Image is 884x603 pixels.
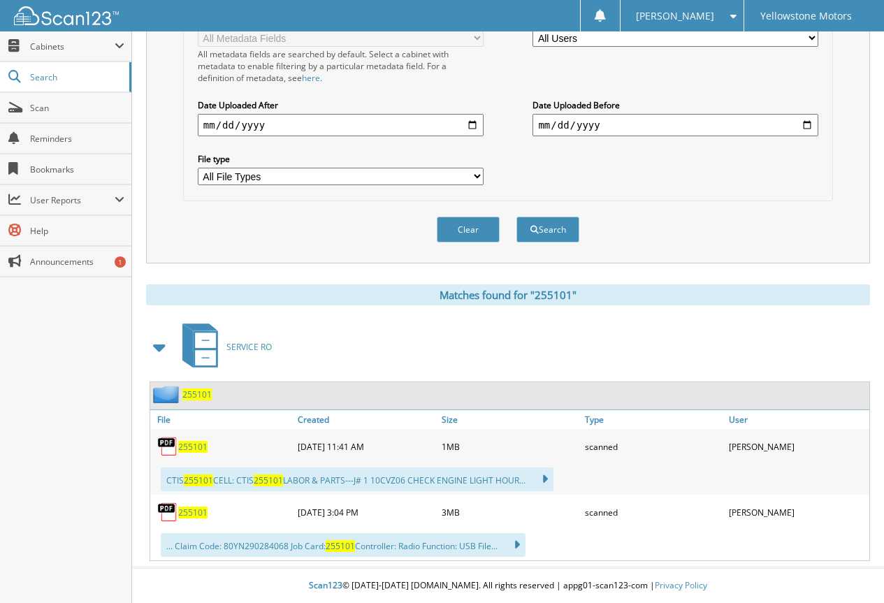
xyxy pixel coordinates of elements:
[30,225,124,237] span: Help
[725,498,869,526] div: [PERSON_NAME]
[198,48,484,84] div: All metadata fields are searched by default. Select a cabinet with metadata to enable filtering b...
[178,507,208,518] a: 255101
[146,284,870,305] div: Matches found for "255101"
[178,441,208,453] a: 255101
[30,256,124,268] span: Announcements
[115,256,126,268] div: 1
[581,433,725,460] div: scanned
[198,114,484,136] input: start
[182,388,212,400] a: 255101
[161,467,553,491] div: CTIS CELL: CTIS LABOR & PARTS---J# 1 10CVZ06 CHECK ENGINE LIGHT HOUR...
[725,410,869,429] a: User
[532,114,818,136] input: end
[30,133,124,145] span: Reminders
[532,99,818,111] label: Date Uploaded Before
[655,579,707,591] a: Privacy Policy
[581,410,725,429] a: Type
[516,217,579,242] button: Search
[760,12,852,20] span: Yellowstone Motors
[226,341,272,353] span: SERVICE RO
[725,433,869,460] div: [PERSON_NAME]
[30,41,115,52] span: Cabinets
[153,386,182,403] img: folder2.png
[309,579,342,591] span: Scan123
[581,498,725,526] div: scanned
[438,433,582,460] div: 1MB
[161,533,526,557] div: ... Claim Code: 80YN290284068 Job Card: Controller: Radio Function: USB File...
[294,433,438,460] div: [DATE] 11:41 AM
[294,410,438,429] a: Created
[294,498,438,526] div: [DATE] 3:04 PM
[30,164,124,175] span: Bookmarks
[184,474,213,486] span: 255101
[636,12,714,20] span: [PERSON_NAME]
[157,436,178,457] img: PDF.png
[150,410,294,429] a: File
[198,153,484,165] label: File type
[438,410,582,429] a: Size
[326,540,355,552] span: 255101
[254,474,283,486] span: 255101
[302,72,320,84] a: here
[198,99,484,111] label: Date Uploaded After
[437,217,500,242] button: Clear
[438,498,582,526] div: 3MB
[132,569,884,603] div: © [DATE]-[DATE] [DOMAIN_NAME]. All rights reserved | appg01-scan123-com |
[30,194,115,206] span: User Reports
[30,102,124,114] span: Scan
[30,71,122,83] span: Search
[814,536,884,603] iframe: Chat Widget
[14,6,119,25] img: scan123-logo-white.svg
[157,502,178,523] img: PDF.png
[174,319,272,375] a: SERVICE RO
